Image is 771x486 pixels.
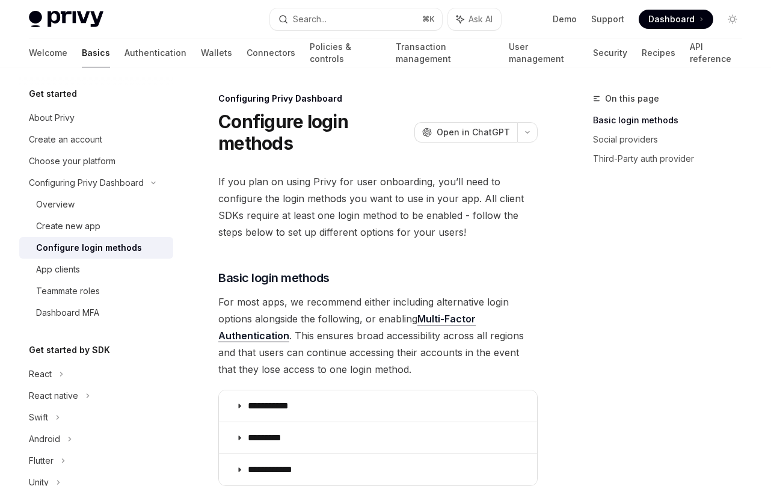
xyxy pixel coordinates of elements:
[414,122,517,143] button: Open in ChatGPT
[36,241,142,255] div: Configure login methods
[29,132,102,147] div: Create an account
[218,294,538,378] span: For most apps, we recommend either including alternative login options alongside the following, o...
[723,10,742,29] button: Toggle dark mode
[124,38,186,67] a: Authentication
[29,38,67,67] a: Welcome
[218,93,538,105] div: Configuring Privy Dashboard
[29,367,52,381] div: React
[29,11,103,28] img: light logo
[19,237,173,259] a: Configure login methods
[29,410,48,425] div: Swift
[396,38,494,67] a: Transaction management
[19,194,173,215] a: Overview
[218,173,538,241] span: If you plan on using Privy for user onboarding, you’ll need to configure the login methods you wa...
[422,14,435,24] span: ⌘ K
[36,219,100,233] div: Create new app
[605,91,659,106] span: On this page
[19,150,173,172] a: Choose your platform
[591,13,624,25] a: Support
[29,432,60,446] div: Android
[29,454,54,468] div: Flutter
[218,269,330,286] span: Basic login methods
[293,12,327,26] div: Search...
[593,130,752,149] a: Social providers
[36,197,75,212] div: Overview
[270,8,443,30] button: Search...⌘K
[218,111,410,154] h1: Configure login methods
[509,38,579,67] a: User management
[29,111,75,125] div: About Privy
[19,302,173,324] a: Dashboard MFA
[642,38,675,67] a: Recipes
[19,259,173,280] a: App clients
[468,13,493,25] span: Ask AI
[29,343,110,357] h5: Get started by SDK
[639,10,713,29] a: Dashboard
[36,262,80,277] div: App clients
[247,38,295,67] a: Connectors
[593,38,627,67] a: Security
[310,38,381,67] a: Policies & controls
[201,38,232,67] a: Wallets
[29,87,77,101] h5: Get started
[648,13,695,25] span: Dashboard
[448,8,501,30] button: Ask AI
[437,126,510,138] span: Open in ChatGPT
[82,38,110,67] a: Basics
[36,306,99,320] div: Dashboard MFA
[593,149,752,168] a: Third-Party auth provider
[36,284,100,298] div: Teammate roles
[553,13,577,25] a: Demo
[690,38,742,67] a: API reference
[29,389,78,403] div: React native
[19,107,173,129] a: About Privy
[29,154,115,168] div: Choose your platform
[19,280,173,302] a: Teammate roles
[29,176,144,190] div: Configuring Privy Dashboard
[19,215,173,237] a: Create new app
[593,111,752,130] a: Basic login methods
[19,129,173,150] a: Create an account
